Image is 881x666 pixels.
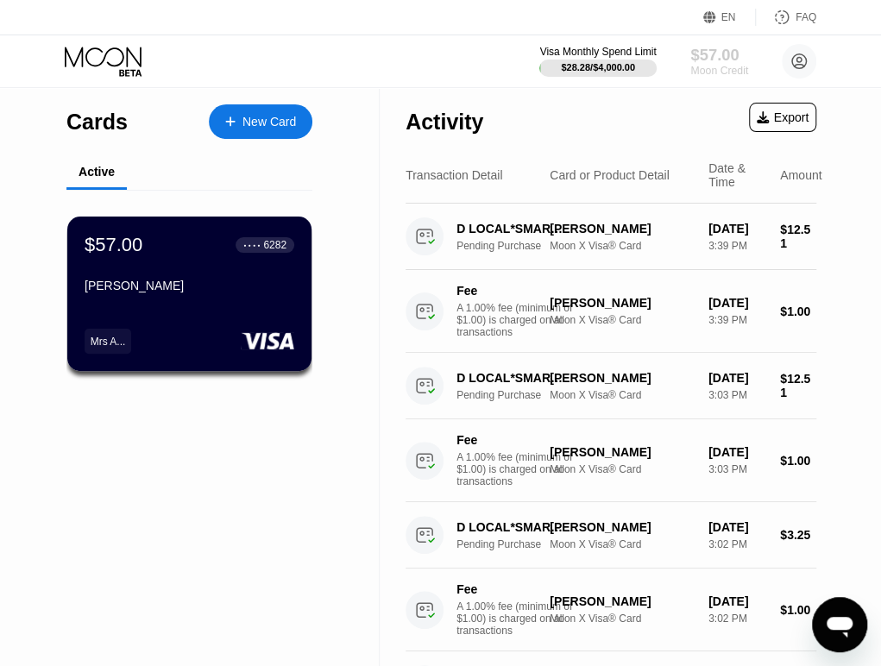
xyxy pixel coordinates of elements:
div: 3:03 PM [708,389,766,401]
div: Activity [406,110,483,135]
div: Fee [456,284,577,298]
div: EN [703,9,756,26]
div: EN [721,11,736,23]
div: Transaction Detail [406,168,502,182]
div: $1.00 [780,454,816,468]
div: [DATE] [708,520,766,534]
div: 3:03 PM [708,463,766,475]
div: D LOCAL*SMART GLOCAL DF MXPending Purchase[PERSON_NAME]Moon X Visa® Card[DATE]3:03 PM$12.51 [406,353,816,419]
div: [DATE] [708,222,766,236]
div: New Card [209,104,312,139]
div: [DATE] [708,594,766,608]
div: [PERSON_NAME] [550,222,695,236]
div: A 1.00% fee (minimum of $1.00) is charged on all transactions [456,600,586,637]
div: $3.25 [780,528,816,542]
div: A 1.00% fee (minimum of $1.00) is charged on all transactions [456,451,586,487]
div: Cards [66,110,128,135]
div: $1.00 [780,305,816,318]
div: $28.28 / $4,000.00 [561,62,635,72]
div: [DATE] [708,371,766,385]
div: [DATE] [708,445,766,459]
div: Mrs A... [85,329,131,354]
div: [PERSON_NAME] [550,445,695,459]
div: Pending Purchase [456,240,574,252]
div: FeeA 1.00% fee (minimum of $1.00) is charged on all transactions[PERSON_NAME]Moon X Visa® Card[DA... [406,419,816,502]
div: Moon X Visa® Card [550,240,695,252]
div: 3:39 PM [708,314,766,326]
div: $57.00Moon Credit [690,46,748,77]
div: Visa Monthly Spend Limit [539,46,656,58]
div: 3:39 PM [708,240,766,252]
div: 6282 [263,239,286,251]
div: Moon X Visa® Card [550,314,695,326]
div: $57.00 [690,46,748,64]
div: $12.51 [780,223,816,250]
div: Moon X Visa® Card [550,389,695,401]
div: FeeA 1.00% fee (minimum of $1.00) is charged on all transactions[PERSON_NAME]Moon X Visa® Card[DA... [406,569,816,651]
div: A 1.00% fee (minimum of $1.00) is charged on all transactions [456,302,586,338]
div: Pending Purchase [456,538,574,550]
div: Moon X Visa® Card [550,463,695,475]
div: [PERSON_NAME] [550,520,695,534]
div: [PERSON_NAME] [550,296,695,310]
div: FAQ [756,9,816,26]
div: Moon Credit [690,65,748,77]
div: Moon X Visa® Card [550,538,695,550]
div: Active [79,165,115,179]
div: [PERSON_NAME] [550,594,695,608]
div: [PERSON_NAME] [85,279,294,292]
div: 3:02 PM [708,613,766,625]
div: Amount [780,168,821,182]
div: D LOCAL*SMART GLOCAL DF MXPending Purchase[PERSON_NAME]Moon X Visa® Card[DATE]3:02 PM$3.25 [406,502,816,569]
div: Fee [456,582,577,596]
div: FAQ [796,11,816,23]
div: [DATE] [708,296,766,310]
div: New Card [242,115,296,129]
div: D LOCAL*SMART GLOCAL DF MXPending Purchase[PERSON_NAME]Moon X Visa® Card[DATE]3:39 PM$12.51 [406,204,816,270]
div: FeeA 1.00% fee (minimum of $1.00) is charged on all transactions[PERSON_NAME]Moon X Visa® Card[DA... [406,270,816,353]
div: Mrs A... [91,336,126,348]
div: Fee [456,433,577,447]
div: [PERSON_NAME] [550,371,695,385]
div: Export [757,110,809,124]
div: Card or Product Detail [550,168,670,182]
div: Visa Monthly Spend Limit$28.28/$4,000.00 [539,46,656,77]
div: $12.51 [780,372,816,399]
div: Export [749,103,816,132]
div: D LOCAL*SMART GLOCAL DF MX [456,520,565,534]
div: $1.00 [780,603,816,617]
div: 3:02 PM [708,538,766,550]
div: D LOCAL*SMART GLOCAL DF MX [456,371,565,385]
div: Date & Time [708,161,766,189]
div: Pending Purchase [456,389,574,401]
div: Moon X Visa® Card [550,613,695,625]
div: D LOCAL*SMART GLOCAL DF MX [456,222,565,236]
div: ● ● ● ● [243,242,261,248]
div: $57.00 [85,234,142,256]
iframe: Button to launch messaging window [812,597,867,652]
div: $57.00● ● ● ●6282[PERSON_NAME]Mrs A... [67,217,311,371]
